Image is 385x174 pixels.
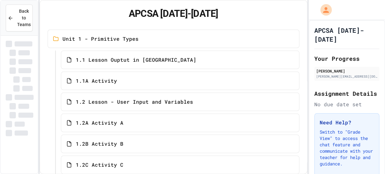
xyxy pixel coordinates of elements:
[61,93,299,111] a: 1.2 Lesson - User Input and Variables
[17,8,31,28] span: Back to Teams
[61,135,299,153] a: 1.2B Activity B
[76,98,193,106] span: 1.2 Lesson - User Input and Variables
[314,89,379,98] h2: Assignment Details
[76,56,196,64] span: 1.1 Lesson Ouptut in [GEOGRAPHIC_DATA]
[61,156,299,174] a: 1.2C Activity C
[314,101,379,108] div: No due date set
[314,3,333,17] div: My Account
[76,77,117,85] span: 1.1A Activity
[314,54,379,63] h2: Your Progress
[320,119,374,126] h3: Need Help?
[62,35,139,43] span: Unit 1 - Primitive Types
[320,129,374,167] p: Switch to "Grade View" to access the chat feature and communicate with your teacher for help and ...
[316,74,377,79] div: [PERSON_NAME][EMAIL_ADDRESS][DOMAIN_NAME]
[316,68,377,74] div: [PERSON_NAME]
[61,72,299,90] a: 1.1A Activity
[48,8,299,19] h1: APCSA [DATE]-[DATE]
[61,51,299,69] a: 1.1 Lesson Ouptut in [GEOGRAPHIC_DATA]
[76,140,123,148] span: 1.2B Activity B
[6,4,33,31] button: Back to Teams
[61,114,299,132] a: 1.2A Activity A
[314,26,379,44] h1: APCSA [DATE]-[DATE]
[76,161,123,169] span: 1.2C Activity C
[76,119,123,127] span: 1.2A Activity A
